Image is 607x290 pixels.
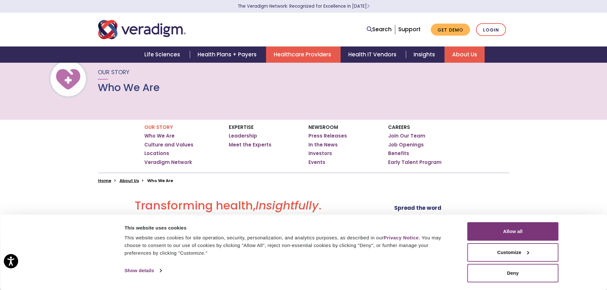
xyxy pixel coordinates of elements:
[467,243,559,262] button: Customize
[229,142,271,148] a: Meet the Experts
[367,25,392,34] a: Search
[398,25,421,33] a: Support
[125,234,453,257] div: This website uses cookies for site operation, security, personalization, and analytics purposes, ...
[485,244,599,282] iframe: Drift Chat Widget
[467,222,559,241] button: Allow all
[144,150,169,157] a: Locations
[388,142,424,148] a: Job Openings
[367,3,370,9] span: Learn More
[388,159,442,166] a: Early Talent Program
[388,133,425,139] a: Join Our Team
[256,197,319,214] em: Insightfully
[308,159,325,166] a: Events
[341,46,406,63] a: Health IT Vendors
[308,150,332,157] a: Investors
[467,264,559,282] button: Deny
[144,159,192,166] a: Veradigm Network
[98,178,111,184] a: Home
[394,204,441,212] strong: Spread the word
[119,178,139,184] a: About Us
[444,46,485,63] a: About Us
[98,19,186,40] img: Veradigm logo
[431,24,470,36] a: Get Demo
[308,133,347,139] a: Press Releases
[476,23,506,36] a: Login
[125,224,453,232] div: This website uses cookies
[238,3,370,9] a: The Veradigm Network: Recognized for Excellence in [DATE]Learn More
[388,150,409,157] a: Benefits
[406,46,444,63] a: Insights
[144,133,175,139] a: Who We Are
[308,142,338,148] a: In the News
[384,235,419,240] a: Privacy Notice
[98,199,358,217] h2: Transforming health, .
[125,266,162,275] a: Show details
[266,46,341,63] a: Healthcare Providers
[144,142,193,148] a: Culture and Values
[137,46,190,63] a: Life Sciences
[98,68,129,76] span: Our Story
[190,46,266,63] a: Health Plans + Payers
[229,133,257,139] a: Leadership
[98,81,160,94] h1: Who We Are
